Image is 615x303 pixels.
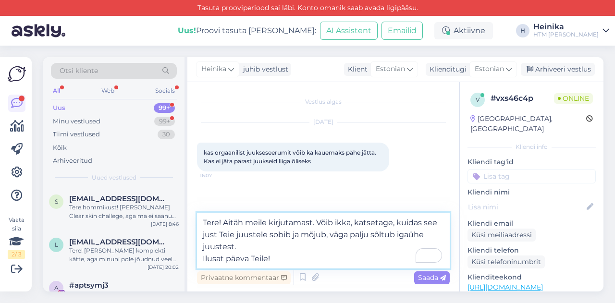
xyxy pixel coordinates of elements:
[53,117,100,126] div: Minu vestlused
[53,130,100,139] div: Tiimi vestlused
[53,103,65,113] div: Uus
[467,143,596,151] div: Kliendi info
[426,64,467,74] div: Klienditugi
[55,241,58,248] span: l
[69,194,169,203] span: sirje.puusepp2@mail.ee
[8,250,25,259] div: 2 / 3
[467,245,596,255] p: Kliendi telefon
[320,22,378,40] button: AI Assistent
[69,203,179,220] div: Tere hommikust! [PERSON_NAME] Clear skin challege, aga ma ei saanud eile videot meilile!
[148,264,179,271] div: [DATE] 20:02
[533,31,599,38] div: HTM [PERSON_NAME]
[467,272,596,282] p: Klienditeekond
[533,23,609,38] a: HeinikaHTM [PERSON_NAME]
[516,24,529,37] div: H
[69,238,169,246] span: ly.kotkas@gmail.com
[521,63,595,76] div: Arhiveeri vestlus
[60,66,98,76] span: Otsi kliente
[344,64,368,74] div: Klient
[158,130,175,139] div: 30
[54,284,59,291] span: a
[204,149,378,165] span: kas orgaanilist juukseseerumit võib ka kauemaks pähe jätta. Kas ei jäta pärast juukseid liiga õli...
[201,64,226,74] span: Heinika
[69,281,109,290] span: #aptsymj3
[239,64,288,74] div: juhib vestlust
[154,117,175,126] div: 99+
[51,85,62,97] div: All
[151,220,179,228] div: [DATE] 8:46
[53,143,67,153] div: Kõik
[467,169,596,183] input: Lisa tag
[467,229,536,242] div: Küsi meiliaadressi
[475,64,504,74] span: Estonian
[178,25,316,36] div: Proovi tasuta [PERSON_NAME]:
[8,216,25,259] div: Vaata siia
[554,93,593,104] span: Online
[467,157,596,167] p: Kliendi tag'id
[376,64,405,74] span: Estonian
[53,156,92,166] div: Arhiveeritud
[467,283,543,291] a: [URL][DOMAIN_NAME]
[468,202,585,212] input: Lisa nimi
[197,118,450,126] div: [DATE]
[197,213,450,268] textarea: To enrich screen reader interactions, please activate Accessibility in Grammarly extension settings
[467,218,596,229] p: Kliendi email
[197,271,291,284] div: Privaatne kommentaar
[491,93,554,104] div: # vxs46c4p
[381,22,423,40] button: Emailid
[92,173,136,182] span: Uued vestlused
[8,65,26,83] img: Askly Logo
[533,23,599,31] div: Heinika
[467,187,596,197] p: Kliendi nimi
[434,22,493,39] div: Aktiivne
[200,172,236,179] span: 16:07
[99,85,116,97] div: Web
[69,246,179,264] div: Tere! [PERSON_NAME] komplekti kätte, aga minuni pole jõudnud veel tänane video, mis pidi tulema ü...
[467,255,545,268] div: Küsi telefoninumbrit
[476,96,480,103] span: v
[55,198,58,205] span: s
[154,103,175,113] div: 99+
[470,114,586,134] div: [GEOGRAPHIC_DATA], [GEOGRAPHIC_DATA]
[178,26,196,35] b: Uus!
[418,273,446,282] span: Saada
[153,85,177,97] div: Socials
[197,97,450,106] div: Vestlus algas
